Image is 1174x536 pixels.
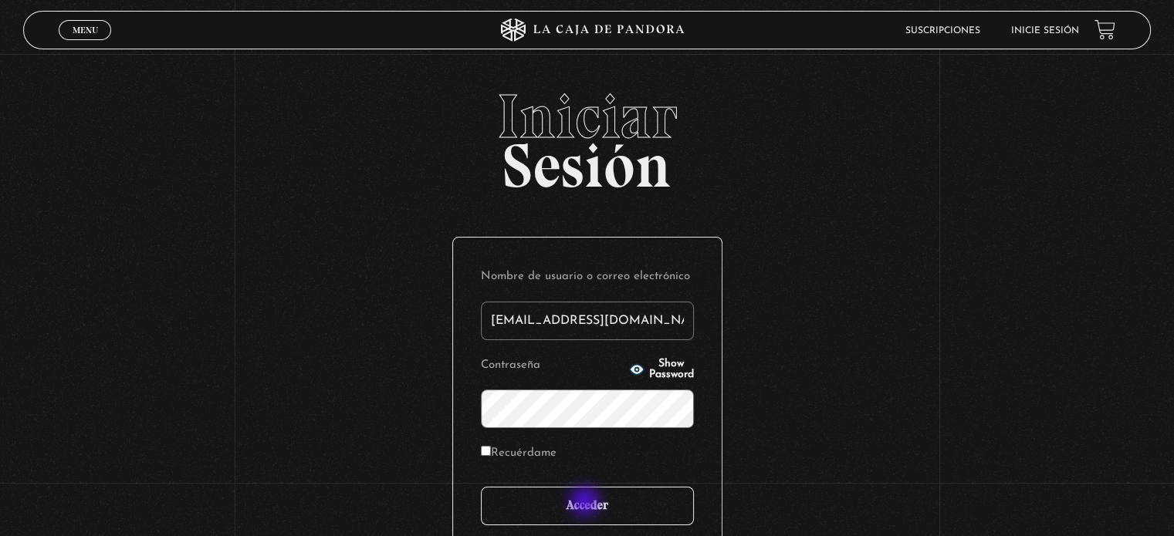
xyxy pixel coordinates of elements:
[481,265,694,289] label: Nombre de usuario o correo electrónico
[481,487,694,525] input: Acceder
[1094,19,1115,40] a: View your shopping cart
[629,359,694,380] button: Show Password
[73,25,98,35] span: Menu
[23,86,1150,184] h2: Sesión
[905,26,980,35] a: Suscripciones
[649,359,694,380] span: Show Password
[23,86,1150,147] span: Iniciar
[481,446,491,456] input: Recuérdame
[67,39,103,49] span: Cerrar
[481,442,557,466] label: Recuérdame
[1011,26,1079,35] a: Inicie sesión
[481,354,624,378] label: Contraseña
